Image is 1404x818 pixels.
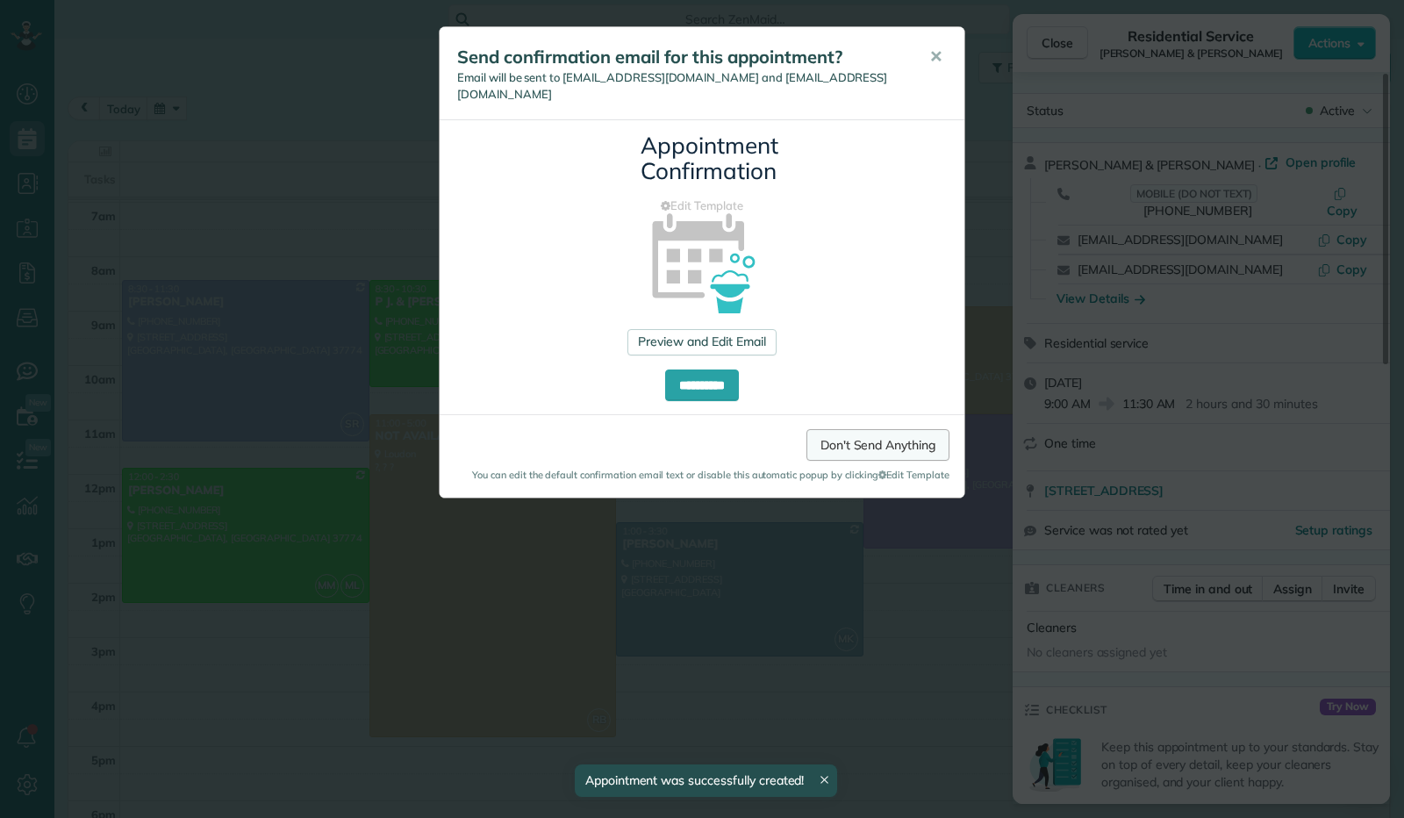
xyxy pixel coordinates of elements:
a: Edit Template [453,197,951,214]
span: Email will be sent to [EMAIL_ADDRESS][DOMAIN_NAME] and [EMAIL_ADDRESS][DOMAIN_NAME] [457,70,887,101]
h5: Send confirmation email for this appointment? [457,45,905,69]
div: Appointment was successfully created! [575,764,838,797]
img: appointment_confirmation_icon-141e34405f88b12ade42628e8c248340957700ab75a12ae832a8710e9b578dc5.png [624,183,781,340]
span: ✕ [929,47,942,67]
a: Don't Send Anything [806,429,949,461]
small: You can edit the default confirmation email text or disable this automatic popup by clicking Edit... [455,468,949,482]
h3: Appointment Confirmation [641,133,763,183]
a: Preview and Edit Email [627,329,776,355]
